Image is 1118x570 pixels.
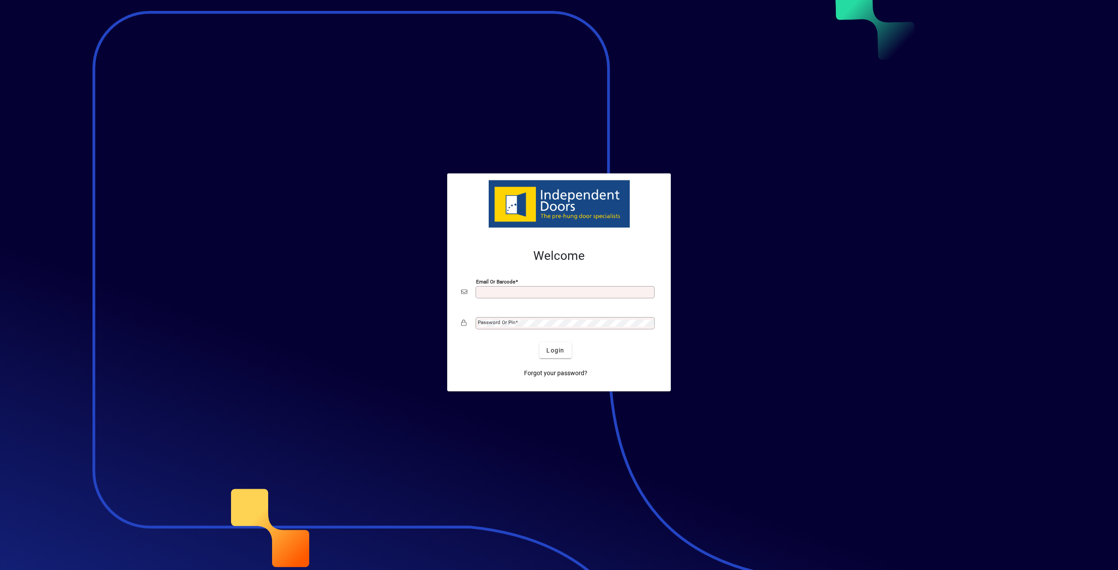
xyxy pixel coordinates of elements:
h2: Welcome [461,249,657,263]
button: Login [539,342,571,358]
mat-label: Password or Pin [478,319,515,325]
span: Forgot your password? [524,369,587,378]
a: Forgot your password? [521,365,591,381]
mat-label: Email or Barcode [476,279,515,285]
span: Login [546,346,564,355]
